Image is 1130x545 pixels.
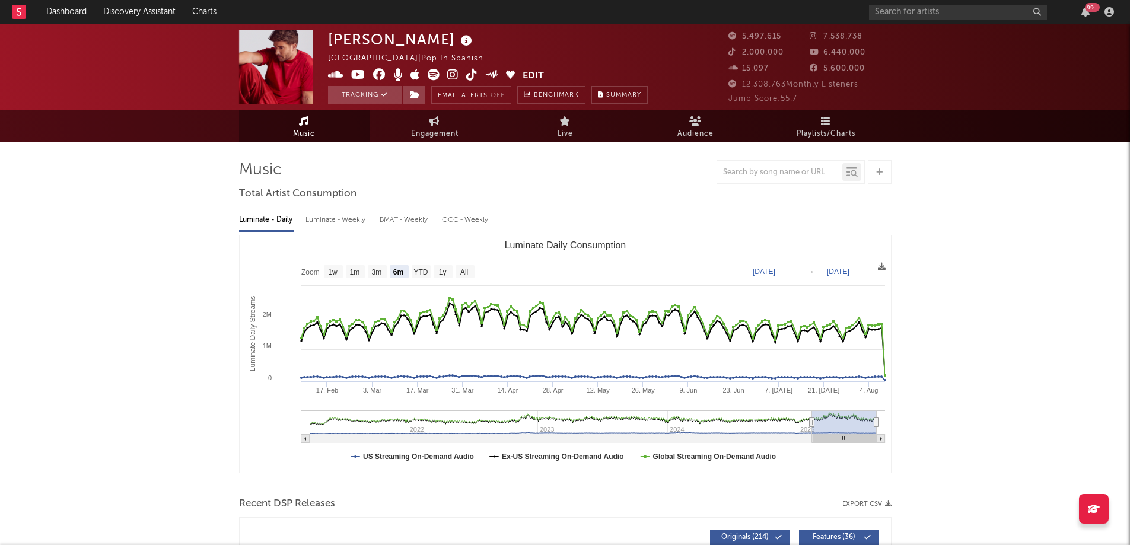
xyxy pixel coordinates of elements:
button: Originals(214) [710,530,790,545]
input: Search by song name or URL [717,168,842,177]
span: Recent DSP Releases [239,497,335,511]
a: Engagement [370,110,500,142]
text: Luminate Daily Consumption [504,240,626,250]
text: 23. Jun [722,387,744,394]
span: 12.308.763 Monthly Listeners [728,81,858,88]
span: Audience [677,127,714,141]
div: 99 + [1085,3,1100,12]
span: 15.097 [728,65,769,72]
text: US Streaming On-Demand Audio [363,452,474,461]
text: 3. Mar [363,387,382,394]
div: Luminate - Weekly [305,210,368,230]
text: 1y [438,268,446,276]
text: Global Streaming On-Demand Audio [652,452,776,461]
a: Playlists/Charts [761,110,892,142]
input: Search for artists [869,5,1047,20]
text: All [460,268,467,276]
span: Benchmark [534,88,579,103]
button: Edit [523,69,544,84]
text: → [807,267,814,276]
a: Audience [631,110,761,142]
span: 7.538.738 [810,33,862,40]
text: YTD [413,268,428,276]
span: Music [293,127,315,141]
button: Email AlertsOff [431,86,511,104]
span: 5.600.000 [810,65,865,72]
text: 14. Apr [497,387,518,394]
span: Engagement [411,127,459,141]
text: 26. May [631,387,655,394]
text: 17. Mar [406,387,429,394]
div: [PERSON_NAME] [328,30,475,49]
span: Features ( 36 ) [807,534,861,541]
span: Live [558,127,573,141]
text: 1M [262,342,271,349]
text: 28. Apr [542,387,563,394]
button: 99+ [1081,7,1090,17]
text: 4. Aug [860,387,878,394]
text: 21. [DATE] [808,387,839,394]
text: 6m [393,268,403,276]
a: Music [239,110,370,142]
text: 2M [262,311,271,318]
text: [DATE] [753,267,775,276]
div: Luminate - Daily [239,210,294,230]
button: Summary [591,86,648,104]
span: Total Artist Consumption [239,187,356,201]
text: 12. May [586,387,610,394]
a: Benchmark [517,86,585,104]
em: Off [491,93,505,99]
a: Live [500,110,631,142]
button: Features(36) [799,530,879,545]
text: 1m [349,268,359,276]
button: Export CSV [842,501,892,508]
text: Zoom [301,268,320,276]
svg: Luminate Daily Consumption [240,235,891,473]
button: Tracking [328,86,402,104]
span: Summary [606,92,641,98]
div: [GEOGRAPHIC_DATA] | Pop in Spanish [328,52,497,66]
text: 1w [328,268,338,276]
text: Luminate Daily Streams [248,296,256,371]
div: BMAT - Weekly [380,210,430,230]
span: Playlists/Charts [797,127,855,141]
div: OCC - Weekly [442,210,489,230]
text: 0 [268,374,271,381]
text: 9. Jun [679,387,697,394]
text: 31. Mar [451,387,474,394]
text: 3m [371,268,381,276]
text: Ex-US Streaming On-Demand Audio [501,452,623,461]
text: 17. Feb [316,387,338,394]
text: 7. [DATE] [765,387,792,394]
span: Jump Score: 55.7 [728,95,797,103]
span: 5.497.615 [728,33,781,40]
span: Originals ( 214 ) [718,534,772,541]
span: 6.440.000 [810,49,865,56]
text: [DATE] [827,267,849,276]
span: 2.000.000 [728,49,784,56]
